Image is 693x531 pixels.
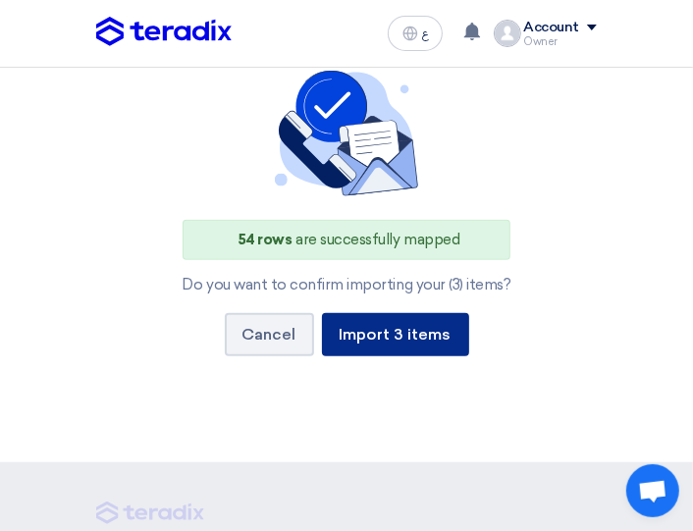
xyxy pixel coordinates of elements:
[183,276,511,293] div: Do you want to confirm importing your (3) items?
[523,36,597,47] div: Owner
[238,231,293,248] span: 54 rows
[268,71,425,196] img: confirm_importing.svg
[322,313,469,356] button: Import 3 items
[96,17,232,47] img: Teradix logo
[422,27,429,40] span: ع
[523,20,579,36] div: Account
[626,464,679,517] div: Open chat
[183,220,511,260] div: are successfully mapped
[494,20,521,47] img: profile_test.png
[225,313,314,356] button: Cancel
[388,16,443,51] button: ع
